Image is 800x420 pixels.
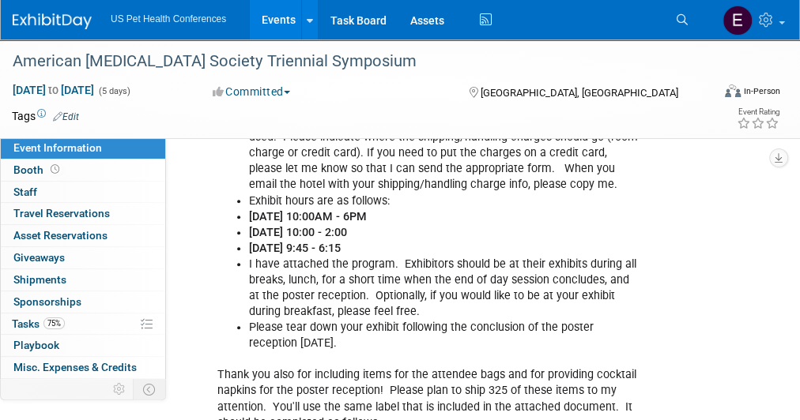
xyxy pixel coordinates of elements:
[13,13,92,29] img: ExhibitDay
[13,207,110,219] span: Travel Reservations
[13,295,81,308] span: Sponsorships
[111,13,226,24] span: US Pet Health Conferences
[1,291,165,313] a: Sponsorships
[12,83,95,97] span: [DATE] [DATE]
[249,320,639,351] li: Please tear down your exhibit following the conclusion of the poster reception [DATE].
[249,193,639,209] li: Exhibit hours are as follows:
[7,47,704,76] div: American [MEDICAL_DATA] Society Triennial Symposium
[53,111,79,122] a: Edit
[1,137,165,159] a: Event Information
[249,257,639,320] li: I have attached the program. Exhibitors should be at their exhibits during all breaks, lunch, for...
[97,86,130,96] span: (5 days)
[1,247,165,268] a: Giveaways
[13,273,66,286] span: Shipments
[249,226,347,239] b: [DATE] 10:00 - 2:00
[1,159,165,181] a: Booth
[1,335,165,356] a: Playbook
[249,210,367,223] b: [DATE] 10:00AM - 6PM
[13,251,65,264] span: Giveaways
[1,357,165,378] a: Misc. Expenses & Credits
[46,84,61,96] span: to
[13,361,137,373] span: Misc. Expenses & Credits
[249,114,639,193] li: Attached are shipping instructions, which includes a label that must be used. Please indicate whe...
[13,229,108,242] span: Asset Reservations
[723,6,753,36] img: Erika Plata
[1,182,165,203] a: Staff
[43,317,65,329] span: 75%
[13,163,62,176] span: Booth
[47,163,62,175] span: Booth not reserved yet
[481,87,678,99] span: [GEOGRAPHIC_DATA], [GEOGRAPHIC_DATA]
[743,85,780,97] div: In-Person
[12,108,79,124] td: Tags
[13,339,59,351] span: Playbook
[725,84,741,97] img: Format-Inperson.png
[1,269,165,291] a: Shipments
[12,317,65,330] span: Tasks
[737,108,779,116] div: Event Rating
[134,379,166,399] td: Toggle Event Tabs
[207,84,296,99] button: Committed
[1,225,165,246] a: Asset Reservations
[662,82,781,106] div: Event Format
[13,141,102,154] span: Event Information
[106,379,134,399] td: Personalize Event Tab Strip
[1,203,165,224] a: Travel Reservations
[1,313,165,335] a: Tasks75%
[249,242,341,255] b: [DATE] 9:45 - 6:15
[13,186,37,198] span: Staff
